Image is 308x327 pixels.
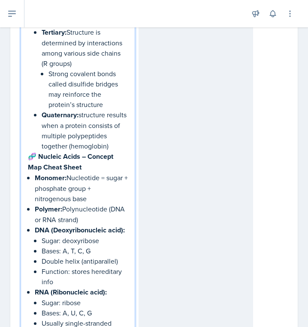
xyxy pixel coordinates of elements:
[35,225,125,235] strong: DNA (Deoxyribonucleic acid):
[35,204,62,214] strong: Polymer:
[42,235,128,246] p: Sugar: deoxyribose
[35,204,128,225] p: Polynucleotide (DNA or RNA strand)
[42,266,128,287] p: Function: stores hereditary info
[35,172,128,204] p: Nucleotide = sugar + phosphate group + nitrogenous base
[42,27,128,68] p: Structure is determined by interactions among various side chains (R groups)
[42,297,128,308] p: Sugar: ribose
[48,68,128,110] p: Strong covalent bonds called disulfide bridges may reinforce the protein’s structure
[42,27,66,37] strong: Tertiary:
[42,256,128,266] p: Double helix (antiparallel)
[35,287,107,297] strong: RNA (Ribonucleic acid):
[42,246,128,256] p: Bases: A, T, C, G
[42,110,128,151] p: structure results when a protein consists of multiple polypeptides together (hemoglobin)
[42,110,79,120] strong: Quaternary:
[28,152,115,172] strong: 🧬 Nucleic Acids – Concept Map Cheat Sheet
[35,173,66,183] strong: Monomer:
[42,308,128,318] p: Bases: A, U, C, G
